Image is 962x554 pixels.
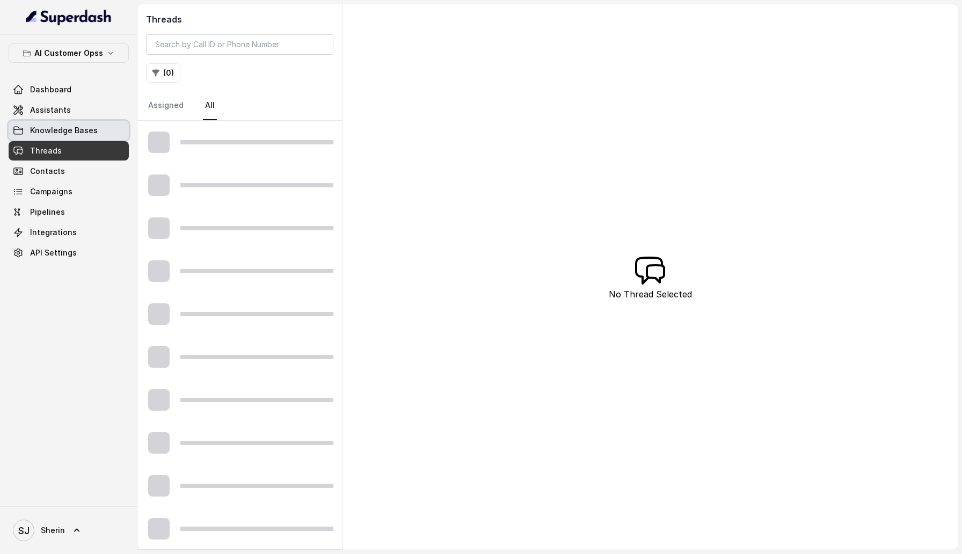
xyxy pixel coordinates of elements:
[146,91,333,120] nav: Tabs
[9,43,129,63] button: AI Customer Opss
[9,162,129,181] a: Contacts
[34,47,103,60] p: AI Customer Opss
[9,182,129,201] a: Campaigns
[26,9,112,26] img: light.svg
[203,91,217,120] a: All
[30,247,77,258] span: API Settings
[30,145,62,156] span: Threads
[9,202,129,222] a: Pipelines
[30,105,71,115] span: Assistants
[9,121,129,140] a: Knowledge Bases
[9,100,129,120] a: Assistants
[18,525,30,536] text: SJ
[9,80,129,99] a: Dashboard
[9,515,129,545] a: Sherin
[30,227,77,238] span: Integrations
[9,243,129,263] a: API Settings
[146,13,333,26] h2: Threads
[9,141,129,161] a: Threads
[146,63,180,83] button: (0)
[30,186,72,197] span: Campaigns
[41,525,65,536] span: Sherin
[609,288,692,301] p: No Thread Selected
[30,84,71,95] span: Dashboard
[146,34,333,55] input: Search by Call ID or Phone Number
[30,125,98,136] span: Knowledge Bases
[9,223,129,242] a: Integrations
[30,166,65,177] span: Contacts
[30,207,65,217] span: Pipelines
[146,91,186,120] a: Assigned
